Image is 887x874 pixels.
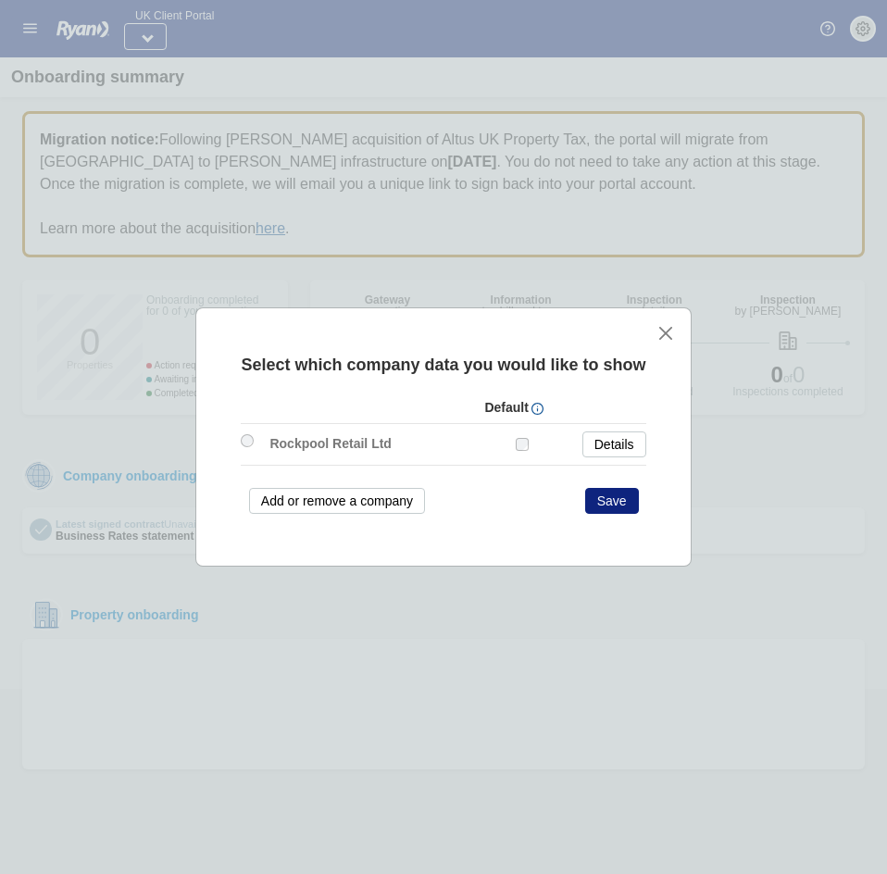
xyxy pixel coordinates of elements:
button: Save [585,488,639,514]
strong: Default [484,400,528,415]
label: Rockpool Retail Ltd [260,431,400,456]
span: Select which company data you would like to show [241,356,645,374]
button: Add or remove a company [249,488,425,514]
a: Details [582,431,646,457]
button: close [656,323,676,343]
